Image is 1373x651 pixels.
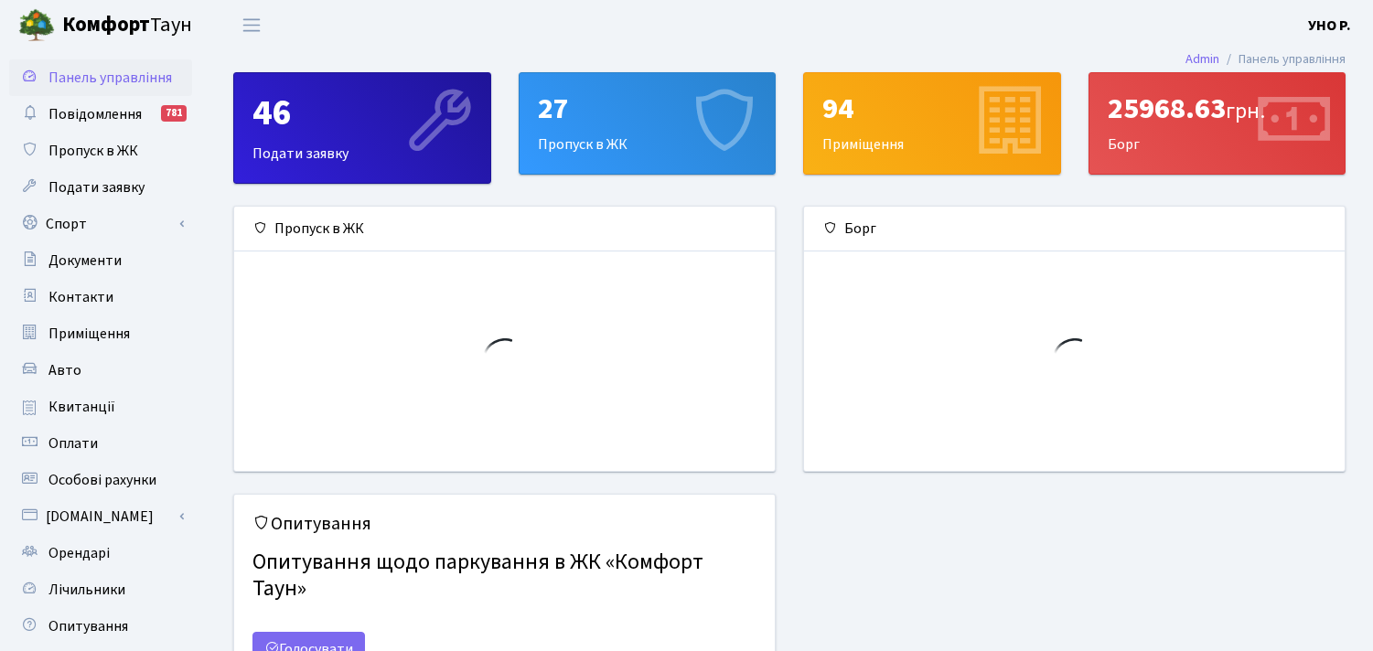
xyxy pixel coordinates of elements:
a: Орендарі [9,535,192,571]
a: Спорт [9,206,192,242]
a: Повідомлення781 [9,96,192,133]
a: Приміщення [9,315,192,352]
a: Контакти [9,279,192,315]
span: грн. [1226,95,1265,127]
span: Контакти [48,287,113,307]
a: Особові рахунки [9,462,192,498]
span: Орендарі [48,543,110,563]
div: Приміщення [804,73,1060,174]
a: Admin [1185,49,1219,69]
div: Подати заявку [234,73,490,183]
span: Авто [48,360,81,380]
span: Документи [48,251,122,271]
h4: Опитування щодо паркування в ЖК «Комфорт Таун» [252,542,756,610]
button: Переключити навігацію [229,10,274,40]
div: 46 [252,91,472,135]
span: Квитанції [48,397,115,417]
a: Подати заявку [9,169,192,206]
a: Лічильники [9,571,192,608]
a: Квитанції [9,389,192,425]
a: УНО Р. [1308,15,1351,37]
span: Оплати [48,433,98,454]
nav: breadcrumb [1158,40,1373,79]
a: Оплати [9,425,192,462]
h5: Опитування [252,513,756,535]
li: Панель управління [1219,49,1346,69]
a: 46Подати заявку [233,72,491,184]
a: [DOMAIN_NAME] [9,498,192,535]
a: 94Приміщення [803,72,1061,175]
span: Повідомлення [48,104,142,124]
span: Таун [62,10,192,41]
a: Панель управління [9,59,192,96]
div: 27 [538,91,757,126]
span: Пропуск в ЖК [48,141,138,161]
div: Пропуск в ЖК [234,207,775,251]
b: Комфорт [62,10,150,39]
a: Опитування [9,608,192,645]
a: Авто [9,352,192,389]
a: 27Пропуск в ЖК [519,72,777,175]
div: Борг [1089,73,1346,174]
span: Подати заявку [48,177,145,197]
a: Документи [9,242,192,279]
span: Панель управління [48,68,172,88]
div: 781 [161,105,187,122]
img: logo.png [18,7,55,44]
span: Лічильники [48,580,125,600]
div: 25968.63 [1108,91,1327,126]
span: Особові рахунки [48,470,156,490]
span: Приміщення [48,324,130,344]
div: Борг [804,207,1345,251]
b: УНО Р. [1308,16,1351,36]
div: Пропуск в ЖК [520,73,776,174]
span: Опитування [48,616,128,636]
div: 94 [822,91,1042,126]
a: Пропуск в ЖК [9,133,192,169]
